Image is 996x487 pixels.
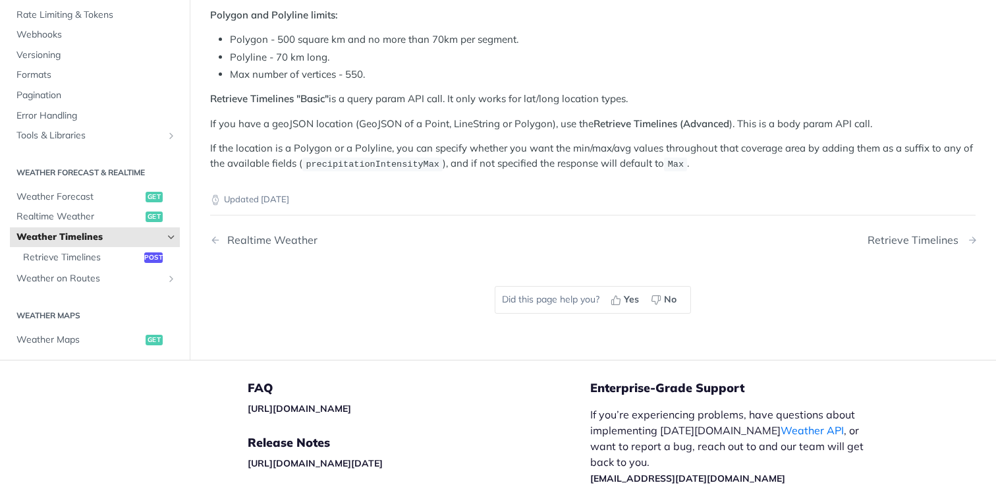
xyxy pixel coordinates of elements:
[10,45,180,65] a: Versioning
[146,212,163,222] span: get
[624,293,639,306] span: Yes
[868,234,976,246] a: Next Page: Retrieve Timelines
[248,435,590,451] h5: Release Notes
[10,187,180,207] a: Weather Forecastget
[16,109,177,123] span: Error Handling
[210,141,976,171] p: If the location is a Polygon or a Polyline, you can specify whether you want the min/max/avg valu...
[590,473,785,484] a: [EMAIL_ADDRESS][DATE][DOMAIN_NAME]
[16,272,163,285] span: Weather on Routes
[210,234,538,246] a: Previous Page: Realtime Weather
[16,129,163,142] span: Tools & Libraries
[10,25,180,45] a: Webhooks
[10,310,180,322] h2: Weather Maps
[230,32,976,47] li: Polygon - 500 square km and no more than 70km per segment.
[23,250,141,264] span: Retrieve Timelines
[594,117,729,130] strong: Retrieve Timelines (Advanced
[646,290,684,310] button: No
[210,9,338,21] strong: Polygon and Polyline limits:
[221,234,318,246] div: Realtime Weather
[16,247,180,267] a: Retrieve Timelinespost
[210,193,976,206] p: Updated [DATE]
[10,207,180,227] a: Realtime Weatherget
[210,117,976,132] p: If you have a geoJSON location (GeoJSON of a Point, LineString or Polygon), use the ). This is a ...
[16,210,142,223] span: Realtime Weather
[248,403,351,415] a: [URL][DOMAIN_NAME]
[10,65,180,85] a: Formats
[16,333,142,347] span: Weather Maps
[10,5,180,25] a: Rate Limiting & Tokens
[590,380,899,396] h5: Enterprise-Grade Support
[230,67,976,82] li: Max number of vertices - 550.
[668,159,684,169] span: Max
[10,269,180,289] a: Weather on RoutesShow subpages for Weather on Routes
[248,457,383,469] a: [URL][DOMAIN_NAME][DATE]
[10,86,180,105] a: Pagination
[606,290,646,310] button: Yes
[146,335,163,345] span: get
[248,380,590,396] h5: FAQ
[166,232,177,243] button: Hide subpages for Weather Timelines
[495,286,691,314] div: Did this page help you?
[306,159,439,169] span: precipitationIntensityMax
[10,227,180,247] a: Weather TimelinesHide subpages for Weather Timelines
[146,192,163,202] span: get
[144,252,163,262] span: post
[10,330,180,350] a: Weather Mapsget
[166,273,177,284] button: Show subpages for Weather on Routes
[664,293,677,306] span: No
[230,50,976,65] li: Polyline - 70 km long.
[10,126,180,146] a: Tools & LibrariesShow subpages for Tools & Libraries
[16,69,177,82] span: Formats
[210,92,976,107] p: is a query param API call. It only works for lat/long location types.
[16,9,177,22] span: Rate Limiting & Tokens
[166,130,177,141] button: Show subpages for Tools & Libraries
[16,231,163,244] span: Weather Timelines
[16,49,177,62] span: Versioning
[16,190,142,204] span: Weather Forecast
[590,407,877,486] p: If you’re experiencing problems, have questions about implementing [DATE][DOMAIN_NAME] , or want ...
[16,89,177,102] span: Pagination
[781,424,844,437] a: Weather API
[10,167,180,179] h2: Weather Forecast & realtime
[10,106,180,126] a: Error Handling
[16,28,177,42] span: Webhooks
[210,221,976,260] nav: Pagination Controls
[868,234,965,246] div: Retrieve Timelines
[210,92,329,105] strong: Retrieve Timelines "Basic"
